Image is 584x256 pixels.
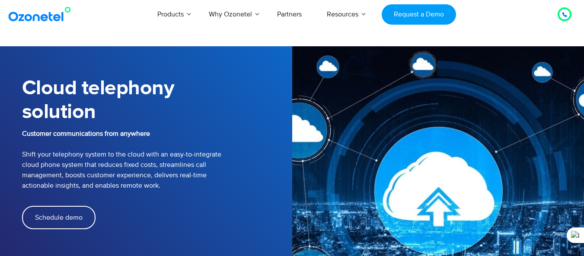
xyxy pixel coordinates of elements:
p: Shift your telephony system to the cloud with an easy-to-integrate cloud phone system that reduce... [22,128,292,191]
span: Schedule demo [35,214,83,221]
a: Request a Demo [382,4,456,25]
h1: Cloud telephony solution [22,77,292,124]
b: Customer communications from anywhere [22,129,150,138]
a: Schedule demo [22,206,96,229]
